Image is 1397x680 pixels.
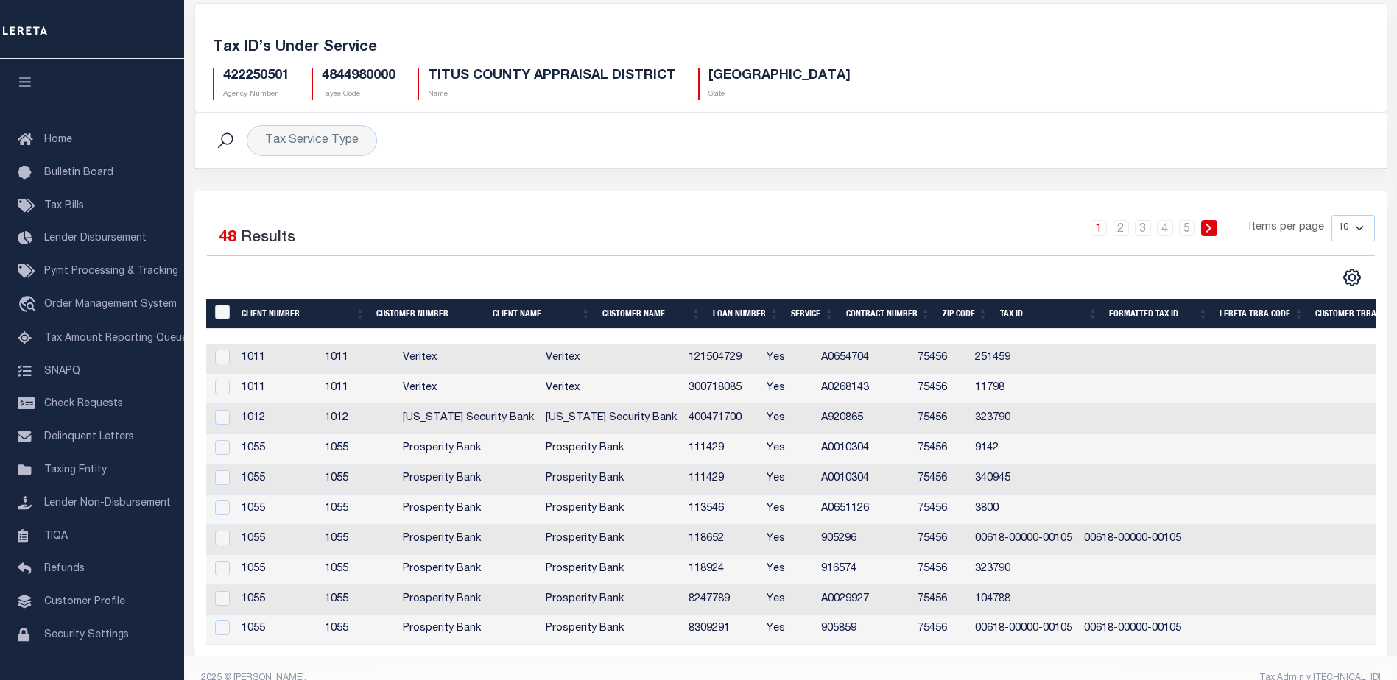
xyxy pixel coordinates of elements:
[397,615,540,645] td: Prosperity Bank
[815,374,912,404] td: A0268143
[1091,220,1107,236] a: 1
[1135,220,1151,236] a: 3
[912,495,969,525] td: 75456
[44,135,72,145] span: Home
[397,404,540,434] td: [US_STATE] Security Bank
[213,39,1369,57] h5: Tax ID’s Under Service
[683,374,761,404] td: 300718085
[319,344,397,374] td: 1011
[397,525,540,555] td: Prosperity Bank
[761,464,815,495] td: Yes
[761,374,815,404] td: Yes
[397,344,540,374] td: Veritex
[1157,220,1173,236] a: 4
[683,464,761,495] td: 111429
[397,434,540,464] td: Prosperity Bank
[44,630,129,640] span: Security Settings
[708,89,851,100] p: State
[236,615,319,645] td: 1055
[969,525,1078,555] td: 00618-00000-00105
[969,495,1078,525] td: 3800
[223,68,289,85] h5: 422250501
[912,585,969,615] td: 75456
[969,585,1078,615] td: 104788
[236,464,319,495] td: 1055
[815,585,912,615] td: A0029927
[912,464,969,495] td: 75456
[487,299,597,329] th: Client Name: activate to sort column ascending
[761,344,815,374] td: Yes
[44,201,84,211] span: Tax Bills
[912,344,969,374] td: 75456
[428,89,676,100] p: Name
[683,555,761,585] td: 118924
[540,495,683,525] td: Prosperity Bank
[969,615,1078,645] td: 00618-00000-00105
[540,615,683,645] td: Prosperity Bank
[1179,220,1195,236] a: 5
[319,615,397,645] td: 1055
[815,464,912,495] td: A0010304
[44,498,171,509] span: Lender Non-Disbursement
[1214,299,1309,329] th: LERETA TBRA Code: activate to sort column ascending
[44,333,188,344] span: Tax Amount Reporting Queue
[815,344,912,374] td: A0654704
[683,495,761,525] td: 113546
[44,531,68,541] span: TIQA
[761,404,815,434] td: Yes
[236,299,370,329] th: Client Number: activate to sort column ascending
[540,464,683,495] td: Prosperity Bank
[44,399,123,409] span: Check Requests
[969,555,1078,585] td: 323790
[1249,220,1324,236] span: Items per page
[319,585,397,615] td: 1055
[319,525,397,555] td: 1055
[236,374,319,404] td: 1011
[236,495,319,525] td: 1055
[540,555,683,585] td: Prosperity Bank
[44,465,107,475] span: Taxing Entity
[912,555,969,585] td: 75456
[815,434,912,464] td: A0010304
[428,68,676,85] h5: TITUS COUNTY APPRAISAL DISTRICT
[969,434,1078,464] td: 9142
[912,525,969,555] td: 75456
[1078,525,1187,555] td: 00618-00000-00105
[785,299,840,329] th: Service: activate to sort column ascending
[397,374,540,404] td: Veritex
[44,564,85,574] span: Refunds
[815,495,912,525] td: A0651126
[912,404,969,434] td: 75456
[319,434,397,464] td: 1055
[540,344,683,374] td: Veritex
[322,68,395,85] h5: 4844980000
[969,404,1078,434] td: 323790
[397,585,540,615] td: Prosperity Bank
[44,233,147,244] span: Lender Disbursement
[44,168,113,178] span: Bulletin Board
[707,299,785,329] th: Loan Number: activate to sort column ascending
[370,299,486,329] th: Customer Number
[969,464,1078,495] td: 340945
[683,344,761,374] td: 121504729
[683,525,761,555] td: 118652
[44,300,177,310] span: Order Management System
[223,89,289,100] p: Agency Number
[236,585,319,615] td: 1055
[1078,615,1187,645] td: 00618-00000-00105
[540,374,683,404] td: Veritex
[1113,220,1129,236] a: 2
[322,89,395,100] p: Payee Code
[969,344,1078,374] td: 251459
[815,404,912,434] td: A920865
[319,464,397,495] td: 1055
[1103,299,1214,329] th: Formatted Tax ID: activate to sort column ascending
[236,434,319,464] td: 1055
[241,227,295,250] label: Results
[397,555,540,585] td: Prosperity Bank
[540,525,683,555] td: Prosperity Bank
[937,299,994,329] th: Zip Code: activate to sort column ascending
[44,366,80,376] span: SNAPQ
[761,525,815,555] td: Yes
[319,495,397,525] td: 1055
